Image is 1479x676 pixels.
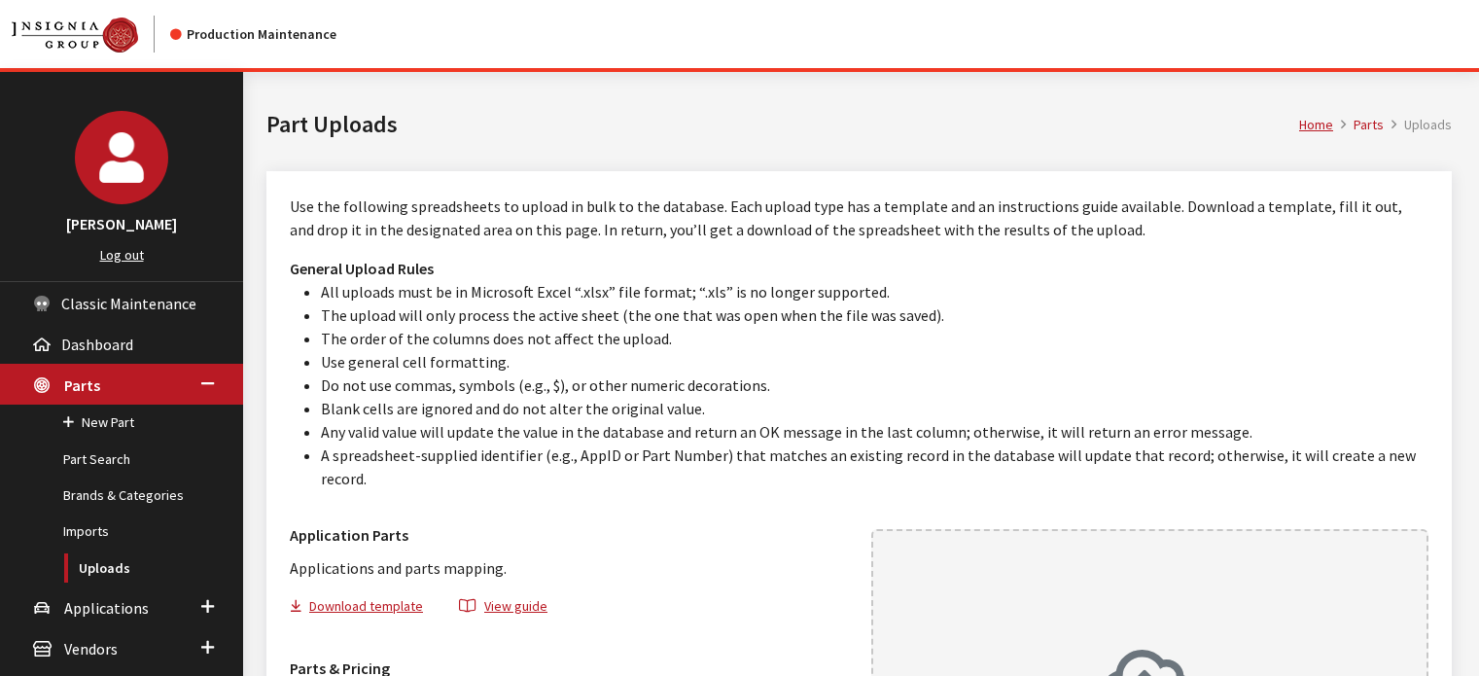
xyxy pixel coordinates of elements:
[61,335,133,354] span: Dashboard
[321,350,1428,374] li: Use general cell formatting.
[290,595,440,623] button: Download template
[12,16,170,53] a: Insignia Group logo
[64,639,118,658] span: Vendors
[321,327,1428,350] li: The order of the columns does not affect the upload.
[64,598,149,618] span: Applications
[170,24,336,45] div: Production Maintenance
[12,18,138,53] img: Catalog Maintenance
[290,523,848,547] h3: Application Parts
[61,294,196,313] span: Classic Maintenance
[100,246,144,264] a: Log out
[442,595,564,623] button: View guide
[290,195,1428,241] p: Use the following spreadsheets to upload in bulk to the database. Each upload type has a template...
[290,257,1428,280] h3: General Upload Rules
[1384,115,1452,135] li: Uploads
[266,107,1299,142] h1: Part Uploads
[1333,115,1384,135] li: Parts
[321,303,1428,327] li: The upload will only process the active sheet (the one that was open when the file was saved).
[321,280,1428,303] li: All uploads must be in Microsoft Excel “.xlsx” file format; “.xls” is no longer supported.
[321,397,1428,420] li: Blank cells are ignored and do not alter the original value.
[75,111,168,204] img: Kirsten Dart
[321,420,1428,444] li: Any valid value will update the value in the database and return an OK message in the last column...
[64,375,100,395] span: Parts
[321,374,1428,397] li: Do not use commas, symbols (e.g., $), or other numeric decorations.
[290,556,848,580] p: Applications and parts mapping.
[1299,116,1333,133] a: Home
[19,212,224,235] h3: [PERSON_NAME]
[321,444,1428,490] li: A spreadsheet-supplied identifier (e.g., AppID or Part Number) that matches an existing record in...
